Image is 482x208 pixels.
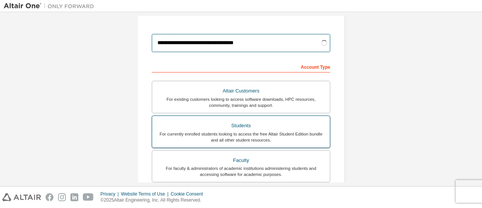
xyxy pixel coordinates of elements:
[121,191,171,197] div: Website Terms of Use
[58,193,66,201] img: instagram.svg
[4,2,98,10] img: Altair One
[157,131,325,143] div: For currently enrolled students looking to access the free Altair Student Edition bundle and all ...
[2,193,41,201] img: altair_logo.svg
[157,86,325,96] div: Altair Customers
[157,155,325,166] div: Faculty
[171,191,207,197] div: Cookie Consent
[157,120,325,131] div: Students
[157,96,325,108] div: For existing customers looking to access software downloads, HPC resources, community, trainings ...
[152,60,330,72] div: Account Type
[157,165,325,177] div: For faculty & administrators of academic institutions administering students and accessing softwa...
[101,197,207,203] p: © 2025 Altair Engineering, Inc. All Rights Reserved.
[101,191,121,197] div: Privacy
[46,193,53,201] img: facebook.svg
[83,193,94,201] img: youtube.svg
[70,193,78,201] img: linkedin.svg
